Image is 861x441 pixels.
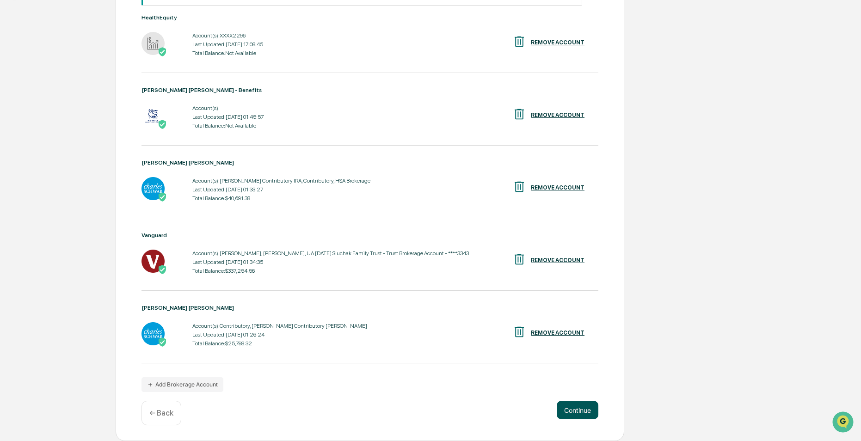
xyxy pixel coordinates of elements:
img: Vanguard - Active [141,250,165,273]
div: REMOVE ACCOUNT [531,39,584,46]
div: 🔎 [9,135,17,142]
div: Last Updated: [DATE] 01:33:27 [192,186,370,193]
div: Total Balance: Not Available [192,50,263,56]
img: Active [158,192,167,202]
div: 🖐️ [9,117,17,125]
iframe: Open customer support [831,410,856,435]
div: Last Updated: [DATE] 01:45:57 [192,114,264,120]
img: Active [158,120,167,129]
div: REMOVE ACCOUNT [531,184,584,191]
img: REMOVE ACCOUNT [512,35,526,49]
div: Total Balance: $337,254.56 [192,268,469,274]
div: REMOVE ACCOUNT [531,112,584,118]
a: Powered byPylon [65,156,112,164]
div: REMOVE ACCOUNT [531,330,584,336]
div: Total Balance: Not Available [192,122,264,129]
div: [PERSON_NAME] [PERSON_NAME] [141,305,598,311]
img: REMOVE ACCOUNT [512,325,526,339]
img: REMOVE ACCOUNT [512,252,526,266]
div: Account(s): Contributory, [PERSON_NAME] Contributory [PERSON_NAME] [192,323,367,329]
button: Add Brokerage Account [141,377,223,392]
a: 🔎Data Lookup [6,130,62,147]
img: Active [158,337,167,347]
div: Account(s): [192,105,264,111]
div: Last Updated: [DATE] 17:08:45 [192,41,263,48]
img: REMOVE ACCOUNT [512,107,526,121]
div: Last Updated: [DATE] 01:34:35 [192,259,469,265]
span: Preclearance [18,116,60,126]
img: HealthEquity - Active [141,32,165,55]
div: Last Updated: [DATE] 01:26:24 [192,331,367,338]
div: Vanguard [141,232,598,239]
div: Start new chat [31,71,152,80]
div: Account(s): [PERSON_NAME], [PERSON_NAME], UA [DATE] Sluchak Family Trust - Trust Brokerage Accoun... [192,250,469,257]
div: Account(s): XXXX2296 [192,32,263,39]
a: 🖐️Preclearance [6,113,63,129]
div: 🗄️ [67,117,74,125]
div: We're available if you need us! [31,80,117,87]
img: REMOVE ACCOUNT [512,180,526,194]
img: 1746055101610-c473b297-6a78-478c-a979-82029cc54cd1 [9,71,26,87]
div: Total Balance: $25,798.32 [192,340,367,347]
img: Merrill Lynch - Benefits - Active [141,104,165,128]
div: [PERSON_NAME] [PERSON_NAME] - Benefits [141,87,598,93]
div: [PERSON_NAME] [PERSON_NAME] [141,159,598,166]
img: Active [158,47,167,56]
div: REMOVE ACCOUNT [531,257,584,263]
a: 🗄️Attestations [63,113,118,129]
span: Data Lookup [18,134,58,143]
span: Pylon [92,157,112,164]
img: Charles Schwab - Active [141,177,165,200]
p: How can we help? [9,19,168,34]
div: Total Balance: $40,691.38 [192,195,370,202]
p: ← Back [149,409,173,417]
img: Charles Schwab - Active [141,322,165,345]
div: Account(s): [PERSON_NAME] Contributory IRA, Contributory, HSA Brokerage [192,178,370,184]
div: HealthEquity [141,14,598,21]
button: Continue [557,401,598,419]
span: Attestations [76,116,115,126]
button: Start new chat [157,73,168,85]
img: Active [158,265,167,274]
